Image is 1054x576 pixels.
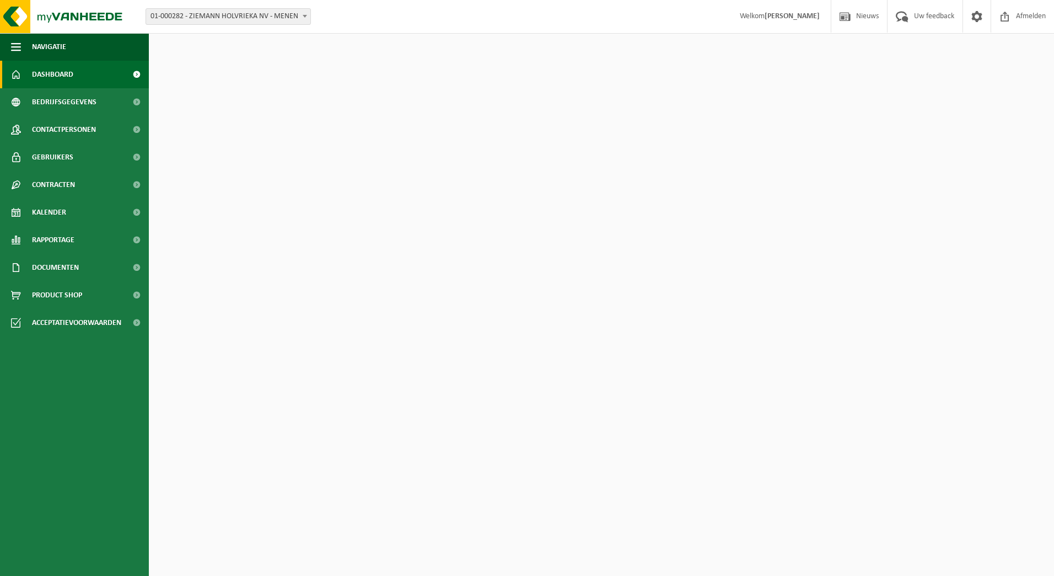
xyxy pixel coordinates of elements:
[32,281,82,309] span: Product Shop
[765,12,820,20] strong: [PERSON_NAME]
[32,61,73,88] span: Dashboard
[32,199,66,226] span: Kalender
[32,309,121,337] span: Acceptatievoorwaarden
[32,116,96,143] span: Contactpersonen
[32,88,96,116] span: Bedrijfsgegevens
[32,171,75,199] span: Contracten
[32,254,79,281] span: Documenten
[146,9,310,24] span: 01-000282 - ZIEMANN HOLVRIEKA NV - MENEN
[32,143,73,171] span: Gebruikers
[32,226,74,254] span: Rapportage
[146,8,311,25] span: 01-000282 - ZIEMANN HOLVRIEKA NV - MENEN
[32,33,66,61] span: Navigatie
